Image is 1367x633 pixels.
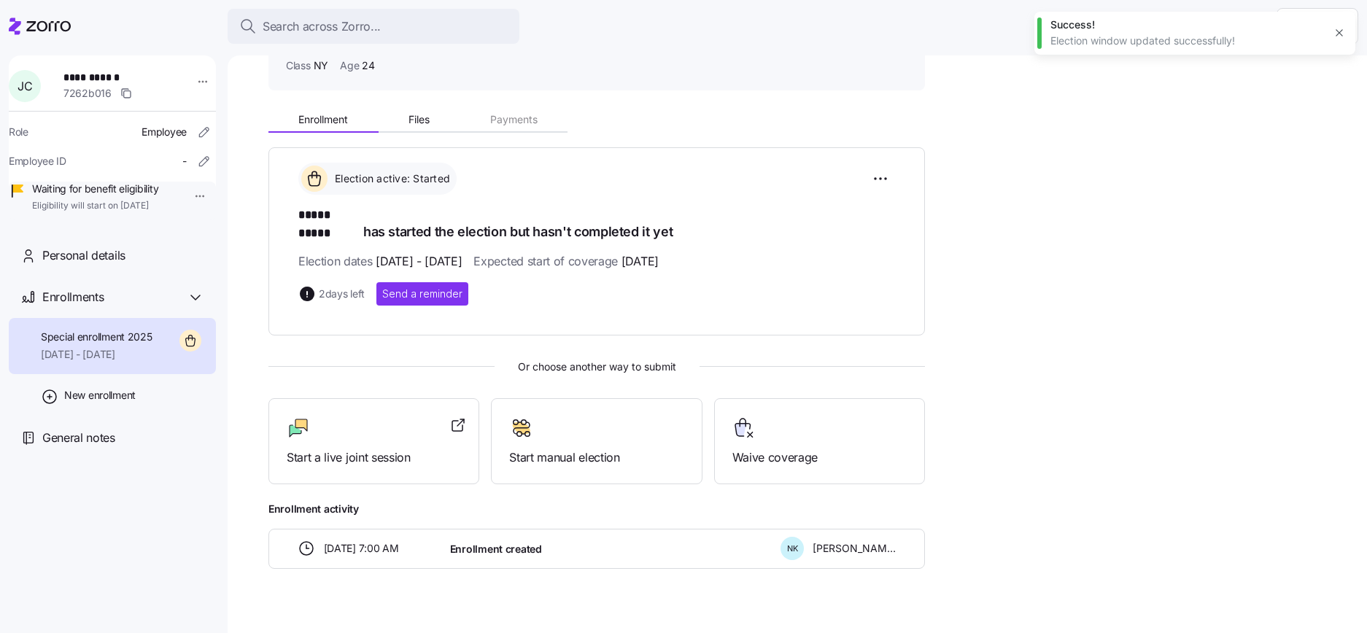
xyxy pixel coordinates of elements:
[787,545,798,553] span: N K
[142,125,187,139] span: Employee
[450,542,542,556] span: Enrollment created
[408,114,430,125] span: Files
[376,252,462,271] span: [DATE] - [DATE]
[298,114,348,125] span: Enrollment
[473,252,658,271] span: Expected start of coverage
[182,154,187,168] span: -
[64,388,136,403] span: New enrollment
[18,80,32,92] span: J C
[63,86,112,101] span: 7262b016
[509,448,683,467] span: Start manual election
[319,287,365,301] span: 2 days left
[263,18,381,36] span: Search across Zorro...
[732,448,907,467] span: Waive coverage
[268,502,925,516] span: Enrollment activity
[621,252,659,271] span: [DATE]
[490,114,538,125] span: Payments
[340,58,359,73] span: Age
[314,58,328,73] span: NY
[42,246,125,265] span: Personal details
[382,287,462,301] span: Send a reminder
[1050,34,1323,48] div: Election window updated successfully!
[298,206,895,241] h1: has started the election but hasn't completed it yet
[42,288,104,306] span: Enrollments
[813,541,896,556] span: [PERSON_NAME]
[298,252,462,271] span: Election dates
[9,154,66,168] span: Employee ID
[286,58,311,73] span: Class
[32,182,158,196] span: Waiting for benefit eligibility
[1050,18,1323,32] div: Success!
[376,282,468,306] button: Send a reminder
[9,125,28,139] span: Role
[41,330,152,344] span: Special enrollment 2025
[330,171,450,186] span: Election active: Started
[324,541,399,556] span: [DATE] 7:00 AM
[268,359,925,375] span: Or choose another way to submit
[41,347,152,362] span: [DATE] - [DATE]
[362,58,374,73] span: 24
[287,448,461,467] span: Start a live joint session
[32,200,158,212] span: Eligibility will start on [DATE]
[42,429,115,447] span: General notes
[228,9,519,44] button: Search across Zorro...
